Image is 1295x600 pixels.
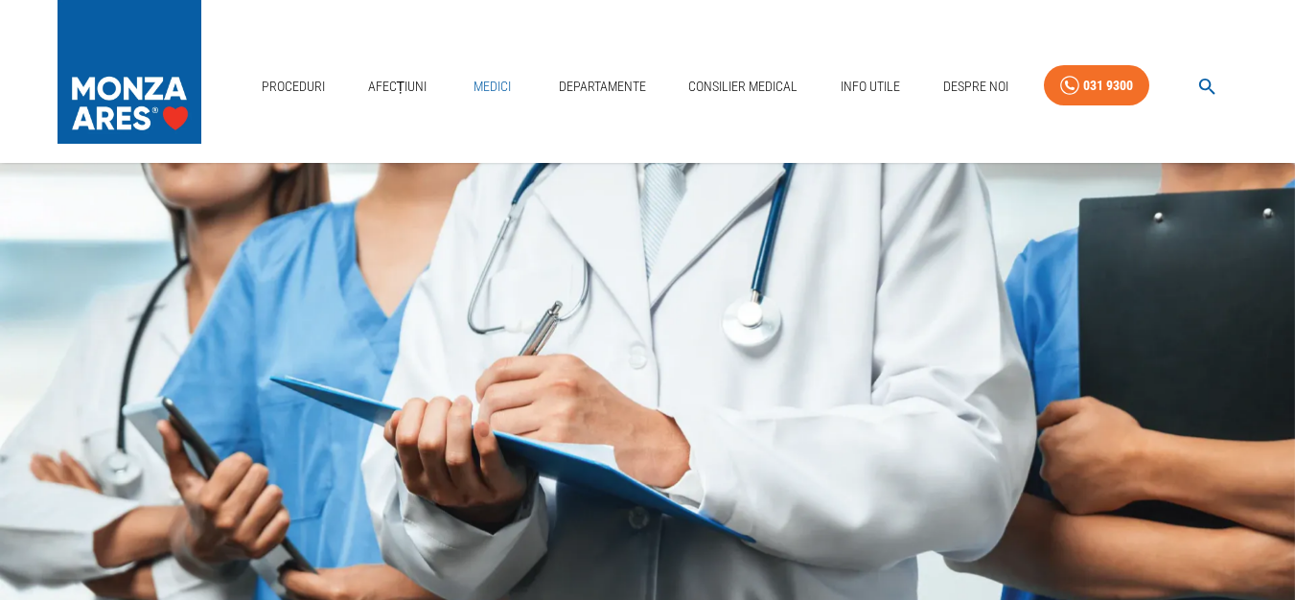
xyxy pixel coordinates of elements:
[833,67,908,106] a: Info Utile
[462,67,523,106] a: Medici
[1044,65,1149,106] a: 031 9300
[254,67,333,106] a: Proceduri
[551,67,654,106] a: Departamente
[360,67,435,106] a: Afecțiuni
[936,67,1016,106] a: Despre Noi
[681,67,805,106] a: Consilier Medical
[1083,74,1133,98] div: 031 9300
